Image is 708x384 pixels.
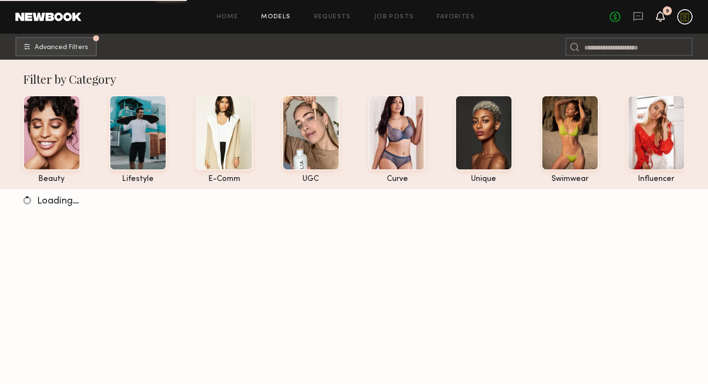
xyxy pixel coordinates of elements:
[15,37,97,56] button: Advanced Filters
[35,44,88,51] span: Advanced Filters
[455,175,512,183] div: unique
[541,175,599,183] div: swimwear
[314,14,351,20] a: Requests
[23,71,685,87] div: Filter by Category
[196,175,253,183] div: e-comm
[261,14,290,20] a: Models
[37,197,79,206] span: Loading…
[109,175,167,183] div: lifestyle
[628,175,685,183] div: influencer
[368,175,426,183] div: curve
[23,175,80,183] div: beauty
[217,14,238,20] a: Home
[282,175,340,183] div: UGC
[374,14,414,20] a: Job Posts
[437,14,475,20] a: Favorites
[666,9,669,14] div: 9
